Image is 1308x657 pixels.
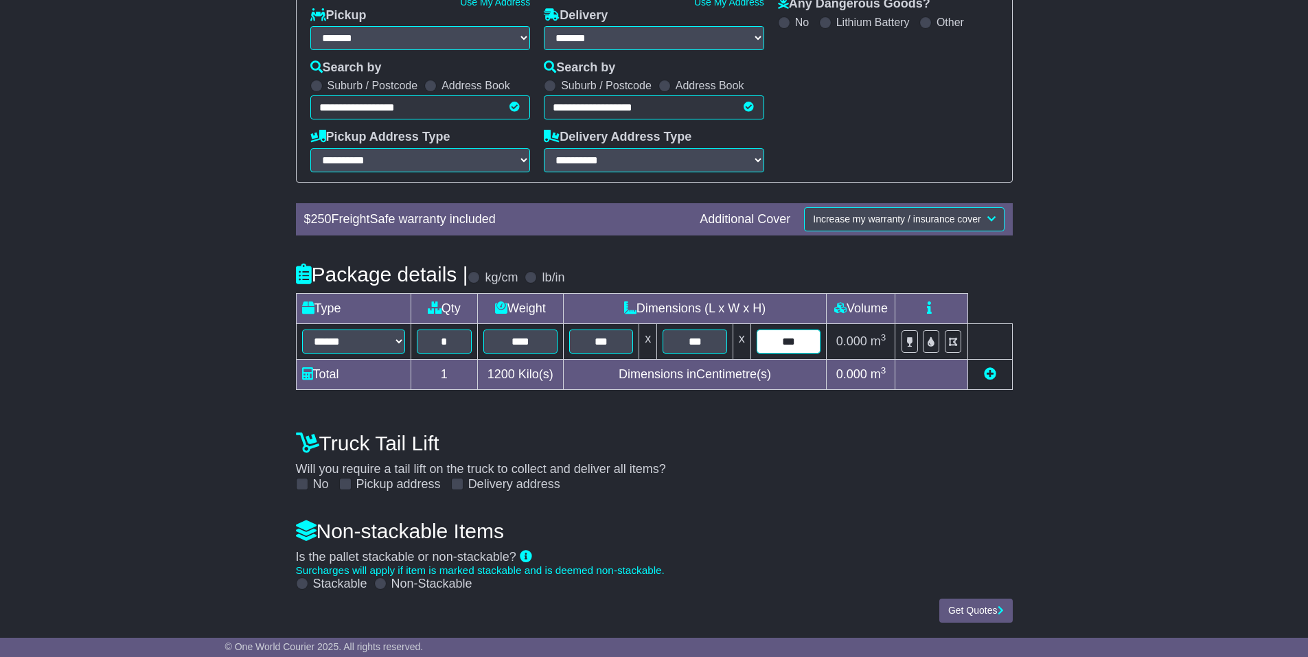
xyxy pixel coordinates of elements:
td: Total [296,359,411,389]
label: lb/in [542,270,564,286]
td: Weight [478,293,564,323]
label: Delivery Address Type [544,130,691,145]
label: Search by [310,60,382,76]
td: x [639,323,657,359]
label: Delivery address [468,477,560,492]
label: Address Book [441,79,510,92]
label: Address Book [676,79,744,92]
td: Volume [827,293,895,323]
td: Dimensions (L x W x H) [563,293,827,323]
button: Increase my warranty / insurance cover [804,207,1004,231]
label: Pickup address [356,477,441,492]
div: Surcharges will apply if item is marked stackable and is deemed non-stackable. [296,564,1013,577]
span: © One World Courier 2025. All rights reserved. [225,641,424,652]
label: No [795,16,809,29]
td: Qty [411,293,478,323]
span: 0.000 [836,334,867,348]
sup: 3 [881,332,886,343]
div: Will you require a tail lift on the truck to collect and deliver all items? [289,425,1020,492]
td: Type [296,293,411,323]
label: Search by [544,60,615,76]
td: 1 [411,359,478,389]
label: Suburb / Postcode [561,79,652,92]
td: Kilo(s) [478,359,564,389]
span: 0.000 [836,367,867,381]
label: kg/cm [485,270,518,286]
label: Pickup Address Type [310,130,450,145]
div: Additional Cover [693,212,797,227]
button: Get Quotes [939,599,1013,623]
div: $ FreightSafe warranty included [297,212,693,227]
label: Stackable [313,577,367,592]
h4: Non-stackable Items [296,520,1013,542]
a: Add new item [984,367,996,381]
td: x [733,323,750,359]
label: Other [937,16,964,29]
label: Non-Stackable [391,577,472,592]
label: Lithium Battery [836,16,910,29]
span: Increase my warranty / insurance cover [813,214,980,224]
span: Is the pallet stackable or non-stackable? [296,550,516,564]
span: m [871,334,886,348]
span: 250 [311,212,332,226]
span: m [871,367,886,381]
span: 1200 [487,367,515,381]
label: Suburb / Postcode [328,79,418,92]
h4: Truck Tail Lift [296,432,1013,454]
label: Delivery [544,8,608,23]
label: No [313,477,329,492]
label: Pickup [310,8,367,23]
sup: 3 [881,365,886,376]
h4: Package details | [296,263,468,286]
td: Dimensions in Centimetre(s) [563,359,827,389]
